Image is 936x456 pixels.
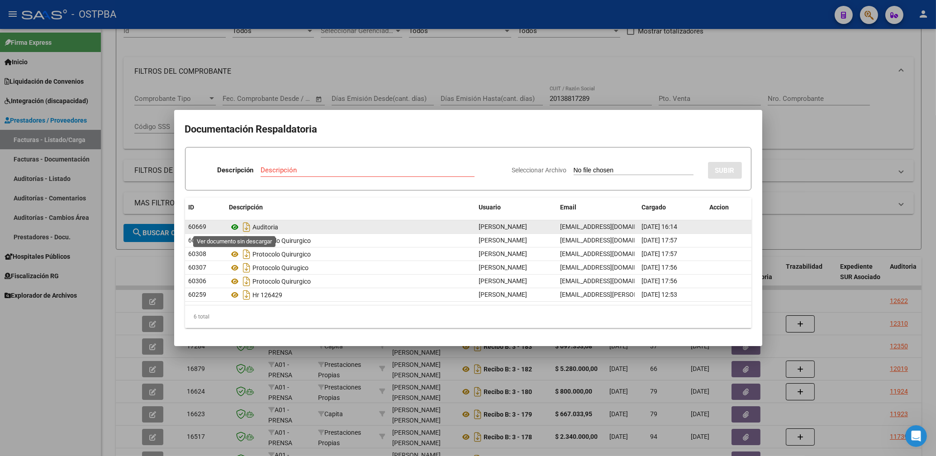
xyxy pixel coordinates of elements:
[229,220,472,234] div: Auditoria
[185,198,226,217] datatable-header-cell: ID
[561,237,661,244] span: [EMAIL_ADDRESS][DOMAIN_NAME]
[479,237,527,244] span: [PERSON_NAME]
[241,274,253,289] i: Descargar documento
[561,291,709,298] span: [EMAIL_ADDRESS][PERSON_NAME][DOMAIN_NAME]
[715,166,735,175] span: SUBIR
[189,291,207,298] span: 60259
[217,165,253,176] p: Descripción
[642,291,678,298] span: [DATE] 12:53
[241,261,253,275] i: Descargar documento
[185,305,751,328] div: 6 total
[241,220,253,234] i: Descargar documento
[710,204,729,211] span: Accion
[706,198,751,217] datatable-header-cell: Accion
[561,250,661,257] span: [EMAIL_ADDRESS][DOMAIN_NAME]
[479,204,501,211] span: Usuario
[642,237,678,244] span: [DATE] 17:57
[241,233,253,248] i: Descargar documento
[642,277,678,285] span: [DATE] 17:56
[226,198,475,217] datatable-header-cell: Descripción
[189,250,207,257] span: 60308
[479,277,527,285] span: [PERSON_NAME]
[241,288,253,302] i: Descargar documento
[185,121,751,138] h2: Documentación Respaldatoria
[479,264,527,271] span: [PERSON_NAME]
[229,233,472,248] div: Protocolo Quirurgico
[229,204,263,211] span: Descripción
[561,204,577,211] span: Email
[642,264,678,271] span: [DATE] 17:56
[241,247,253,261] i: Descargar documento
[561,264,661,271] span: [EMAIL_ADDRESS][DOMAIN_NAME]
[642,204,666,211] span: Cargado
[475,198,557,217] datatable-header-cell: Usuario
[512,166,567,174] span: Seleccionar Archivo
[189,237,207,244] span: 60309
[479,250,527,257] span: [PERSON_NAME]
[189,223,207,230] span: 60669
[189,264,207,271] span: 60307
[229,261,472,275] div: Protocolo Quirugico
[229,247,472,261] div: Protocolo Quirurgico
[905,425,927,447] iframe: Intercom live chat
[642,250,678,257] span: [DATE] 17:57
[708,162,742,179] button: SUBIR
[561,277,661,285] span: [EMAIL_ADDRESS][DOMAIN_NAME]
[189,204,195,211] span: ID
[189,277,207,285] span: 60306
[479,291,527,298] span: [PERSON_NAME]
[638,198,706,217] datatable-header-cell: Cargado
[642,223,678,230] span: [DATE] 16:14
[229,288,472,302] div: Hr 126429
[561,223,661,230] span: [EMAIL_ADDRESS][DOMAIN_NAME]
[557,198,638,217] datatable-header-cell: Email
[479,223,527,230] span: [PERSON_NAME]
[229,274,472,289] div: Protocolo Quirurgico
